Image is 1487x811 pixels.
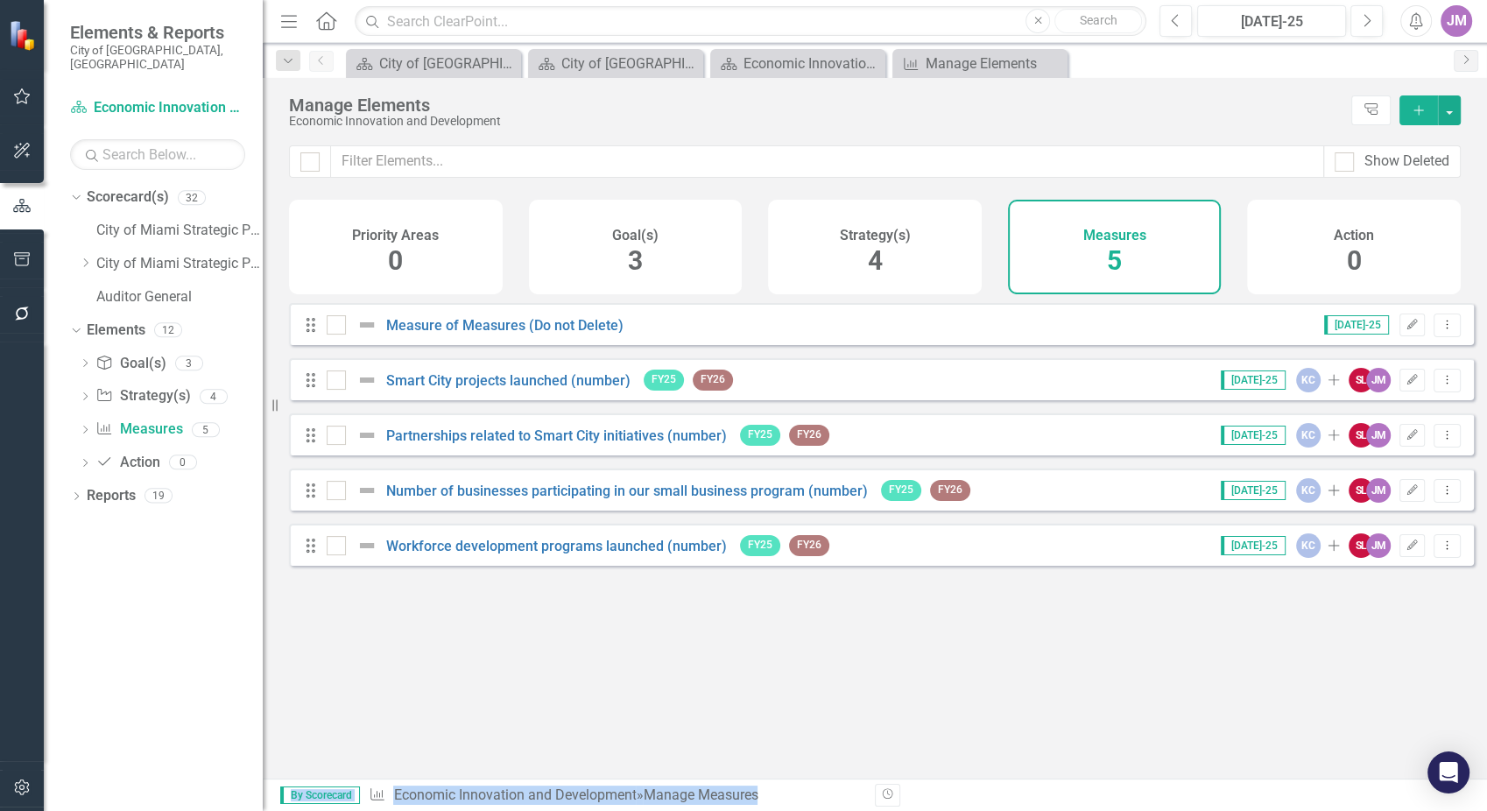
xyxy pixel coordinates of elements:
img: Not Defined [356,314,377,335]
div: JM [1366,368,1391,392]
div: SL [1349,478,1373,503]
div: City of [GEOGRAPHIC_DATA] [561,53,699,74]
div: SL [1349,533,1373,558]
span: FY26 [789,425,829,445]
a: Workforce development programs launched (number) [386,538,727,554]
img: Not Defined [356,370,377,391]
span: FY26 [693,370,733,390]
span: 3 [628,245,643,276]
span: [DATE]-25 [1221,426,1286,445]
a: City of [GEOGRAPHIC_DATA] [350,53,517,74]
h4: Strategy(s) [839,228,910,243]
div: KC [1296,368,1321,392]
span: Search [1080,13,1117,27]
button: Search [1054,9,1142,33]
a: Measure of Measures (Do not Delete) [386,317,624,334]
span: FY25 [740,425,780,445]
img: Not Defined [356,425,377,446]
span: 5 [1107,245,1122,276]
a: Scorecard(s) [87,187,169,208]
a: Economic Innovation and Development [715,53,881,74]
h4: Measures [1083,228,1146,243]
img: ClearPoint Strategy [9,20,39,51]
div: KC [1296,478,1321,503]
div: 19 [144,489,173,504]
a: Measures [95,420,182,440]
h4: Goal(s) [612,228,659,243]
div: Manage Elements [289,95,1343,115]
div: Economic Innovation and Development [743,53,881,74]
span: Elements & Reports [70,22,245,43]
div: JM [1366,533,1391,558]
a: Strategy(s) [95,386,190,406]
input: Search ClearPoint... [355,6,1146,37]
a: Goal(s) [95,354,166,374]
div: Manage Elements [926,53,1063,74]
span: 0 [1347,245,1362,276]
div: Show Deleted [1364,152,1449,172]
a: Manage Elements [897,53,1063,74]
div: Open Intercom Messenger [1427,751,1469,793]
div: Economic Innovation and Development [289,115,1343,128]
div: [DATE]-25 [1203,11,1340,32]
div: 32 [178,190,206,205]
h4: Action [1334,228,1374,243]
div: City of [GEOGRAPHIC_DATA] [379,53,517,74]
span: FY25 [740,535,780,555]
span: By Scorecard [280,786,360,804]
div: 4 [200,389,228,404]
span: [DATE]-25 [1221,370,1286,390]
div: JM [1366,423,1391,448]
button: [DATE]-25 [1197,5,1346,37]
img: Not Defined [356,535,377,556]
span: FY25 [644,370,684,390]
a: Economic Innovation and Development [393,786,636,803]
div: 12 [154,322,182,337]
a: Economic Innovation and Development [70,98,245,118]
span: 0 [388,245,403,276]
img: Not Defined [356,480,377,501]
button: JM [1441,5,1472,37]
div: 0 [169,455,197,470]
h4: Priority Areas [352,228,439,243]
small: City of [GEOGRAPHIC_DATA], [GEOGRAPHIC_DATA] [70,43,245,72]
div: KC [1296,423,1321,448]
a: City of Miami Strategic Plan [96,221,263,241]
a: Auditor General [96,287,263,307]
a: Reports [87,486,136,506]
div: 3 [175,356,203,370]
span: [DATE]-25 [1324,315,1389,335]
a: Elements [87,321,145,341]
div: 5 [192,422,220,437]
a: Partnerships related to Smart City initiatives (number) [386,427,727,444]
div: SL [1349,423,1373,448]
a: Smart City projects launched (number) [386,372,631,389]
a: Number of businesses participating in our small business program (number) [386,483,868,499]
div: SL [1349,368,1373,392]
div: KC [1296,533,1321,558]
span: FY25 [881,480,921,500]
span: [DATE]-25 [1221,536,1286,555]
a: City of [GEOGRAPHIC_DATA] [532,53,699,74]
span: [DATE]-25 [1221,481,1286,500]
span: FY26 [930,480,970,500]
a: City of Miami Strategic Plan (NEW) [96,254,263,274]
input: Search Below... [70,139,245,170]
a: Action [95,453,159,473]
div: » Manage Measures [369,786,862,806]
div: JM [1366,478,1391,503]
span: 4 [867,245,882,276]
input: Filter Elements... [330,145,1324,178]
span: FY26 [789,535,829,555]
